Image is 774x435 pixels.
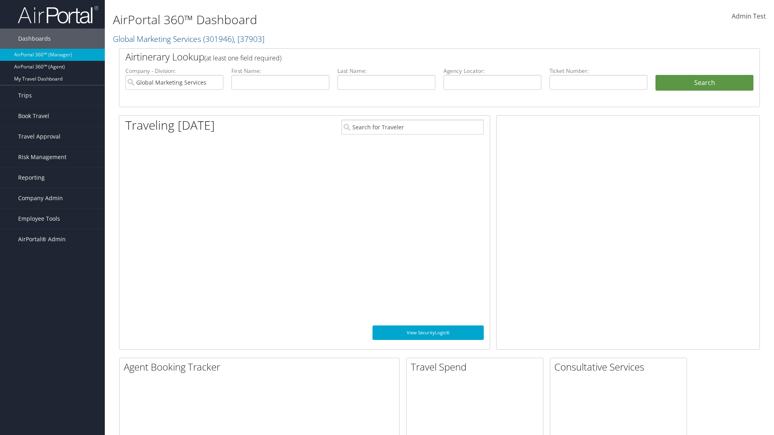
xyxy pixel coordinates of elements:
[231,67,329,75] label: First Name:
[18,106,49,126] span: Book Travel
[18,147,67,167] span: Risk Management
[234,33,264,44] span: , [ 37903 ]
[18,29,51,49] span: Dashboards
[337,67,435,75] label: Last Name:
[554,360,687,374] h2: Consultative Services
[732,12,766,21] span: Admin Test
[125,117,215,134] h1: Traveling [DATE]
[18,229,66,249] span: AirPortal® Admin
[655,75,753,91] button: Search
[341,120,484,135] input: Search for Traveler
[411,360,543,374] h2: Travel Spend
[549,67,647,75] label: Ticket Number:
[18,126,60,147] span: Travel Approval
[113,33,264,44] a: Global Marketing Services
[443,67,541,75] label: Agency Locator:
[125,50,700,64] h2: Airtinerary Lookup
[124,360,399,374] h2: Agent Booking Tracker
[113,11,548,28] h1: AirPortal 360™ Dashboard
[18,85,32,106] span: Trips
[18,188,63,208] span: Company Admin
[372,325,484,340] a: View SecurityLogic®
[18,5,98,24] img: airportal-logo.png
[732,4,766,29] a: Admin Test
[18,209,60,229] span: Employee Tools
[203,33,234,44] span: ( 301946 )
[204,54,281,62] span: (at least one field required)
[18,168,45,188] span: Reporting
[125,67,223,75] label: Company - Division:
